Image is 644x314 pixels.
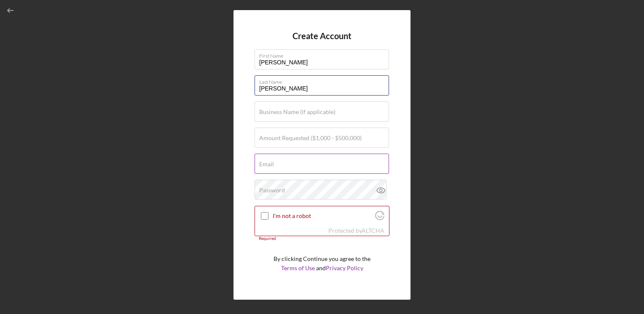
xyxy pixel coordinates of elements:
[255,236,389,241] div: Required
[292,31,352,41] h4: Create Account
[259,187,285,194] label: Password
[259,76,389,85] label: Last Name
[259,50,389,59] label: First Name
[326,264,363,271] a: Privacy Policy
[259,109,335,115] label: Business Name (if applicable)
[259,161,274,168] label: Email
[274,254,370,273] p: By clicking Continue you agree to the and
[362,227,384,234] a: Visit Altcha.org
[259,135,362,141] label: Amount Requested ($1,000 - $500,000)
[281,264,315,271] a: Terms of Use
[375,214,384,221] a: Visit Altcha.org
[273,213,373,219] label: I'm not a robot
[328,227,384,234] div: Protected by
